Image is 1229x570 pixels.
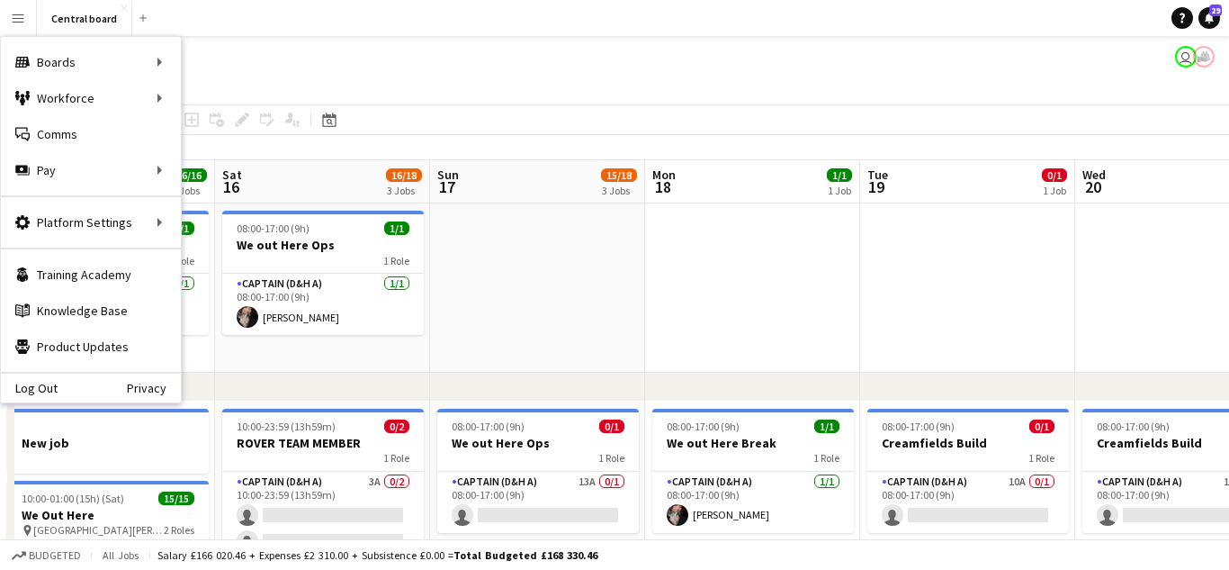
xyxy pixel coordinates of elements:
span: Mon [652,167,676,183]
span: 1 Role [1028,451,1054,465]
span: Sat [222,167,242,183]
div: Boards [1,44,181,80]
span: 16/16 [171,168,207,182]
span: 20 [1080,176,1106,197]
h3: New job [7,435,209,451]
span: 0/1 [599,420,624,433]
app-card-role: Captain (D&H A)3A0/210:00-23:59 (13h59m) [222,472,424,559]
a: Knowledge Base [1,293,181,329]
h3: We Out Here [7,507,209,523]
div: 3 Jobs [602,184,636,197]
span: Sun [437,167,459,183]
div: 3 Jobs [387,184,421,197]
span: [GEOGRAPHIC_DATA][PERSON_NAME] [GEOGRAPHIC_DATA] [33,523,164,537]
span: Tue [867,167,888,183]
span: 1 Role [598,451,624,465]
span: 08:00-17:00 (9h) [452,420,525,433]
span: 08:00-17:00 (9h) [667,420,740,433]
h3: We out Here Break [652,435,854,451]
span: 1/1 [814,420,839,433]
h3: Creamfields Build [867,435,1069,451]
span: 16/18 [386,168,422,182]
h3: We out Here Ops [222,237,424,253]
app-card-role: Captain (D&H A)13A0/108:00-17:00 (9h) [437,472,639,533]
app-job-card: New job [7,409,209,474]
span: Budgeted [29,549,81,562]
a: Product Updates [1,329,181,365]
a: Training Academy [1,257,181,293]
span: All jobs [99,548,142,562]
span: 19 [865,176,888,197]
button: Budgeted [9,546,84,565]
button: Central board [37,1,132,36]
span: 2 Roles [164,523,194,537]
span: 18 [650,176,676,197]
app-job-card: 08:00-17:00 (9h)0/1Creamfields Build1 RoleCaptain (D&H A)10A0/108:00-17:00 (9h) [867,409,1069,533]
span: 15/18 [601,168,637,182]
app-user-avatar: Hayley Ekwubiri [1175,46,1197,68]
a: Privacy [127,381,181,395]
div: 3 Jobs [172,184,206,197]
app-card-role: Captain (D&H A)1/108:00-17:00 (9h)[PERSON_NAME] [652,472,854,533]
span: 16 [220,176,242,197]
span: 0/2 [384,420,409,433]
h3: ROVER TEAM MEMBER [222,435,424,451]
a: Comms [1,116,181,152]
div: Platform Settings [1,204,181,240]
div: Pay [1,152,181,188]
span: 10:00-23:59 (13h59m) [237,420,336,433]
app-card-role: Captain (D&H A)10A0/108:00-17:00 (9h) [867,472,1069,533]
span: 1 Role [383,254,409,267]
span: 1 Role [813,451,839,465]
div: Workforce [1,80,181,116]
span: 08:00-17:00 (9h) [1097,420,1170,433]
h3: We out Here Ops [437,435,639,451]
span: 29 [1209,5,1222,16]
app-card-role: Captain (D&H A)1/108:00-17:00 (9h)[PERSON_NAME] [222,274,424,335]
span: 08:00-17:00 (9h) [882,420,955,433]
span: Total Budgeted £168 330.46 [453,548,597,562]
div: 1 Job [1043,184,1066,197]
span: Wed [1082,167,1106,183]
span: 0/1 [1029,420,1054,433]
app-job-card: 10:00-23:59 (13h59m)0/2ROVER TEAM MEMBER1 RoleCaptain (D&H A)3A0/210:00-23:59 (13h59m) [222,409,424,559]
app-job-card: 08:00-17:00 (9h)0/1We out Here Ops1 RoleCaptain (D&H A)13A0/108:00-17:00 (9h) [437,409,639,533]
span: 10:00-01:00 (15h) (Sat) [22,492,124,505]
div: Salary £166 020.46 + Expenses £2 310.00 + Subsistence £0.00 = [157,548,597,562]
span: 1/1 [384,222,409,235]
a: Log Out [1,381,58,395]
span: 1 Role [383,451,409,465]
span: 1/1 [827,168,852,182]
span: 0/1 [1042,168,1067,182]
app-job-card: 08:00-17:00 (9h)1/1We out Here Ops1 RoleCaptain (D&H A)1/108:00-17:00 (9h)[PERSON_NAME] [222,211,424,335]
span: 17 [435,176,459,197]
a: 29 [1198,7,1220,29]
span: 08:00-17:00 (9h) [237,222,309,235]
span: 15/15 [158,492,194,505]
app-job-card: 08:00-17:00 (9h)1/1We out Here Break1 RoleCaptain (D&H A)1/108:00-17:00 (9h)[PERSON_NAME] [652,409,854,533]
app-user-avatar: Henrietta Hovanyecz [1193,46,1215,68]
div: 1 Job [828,184,851,197]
